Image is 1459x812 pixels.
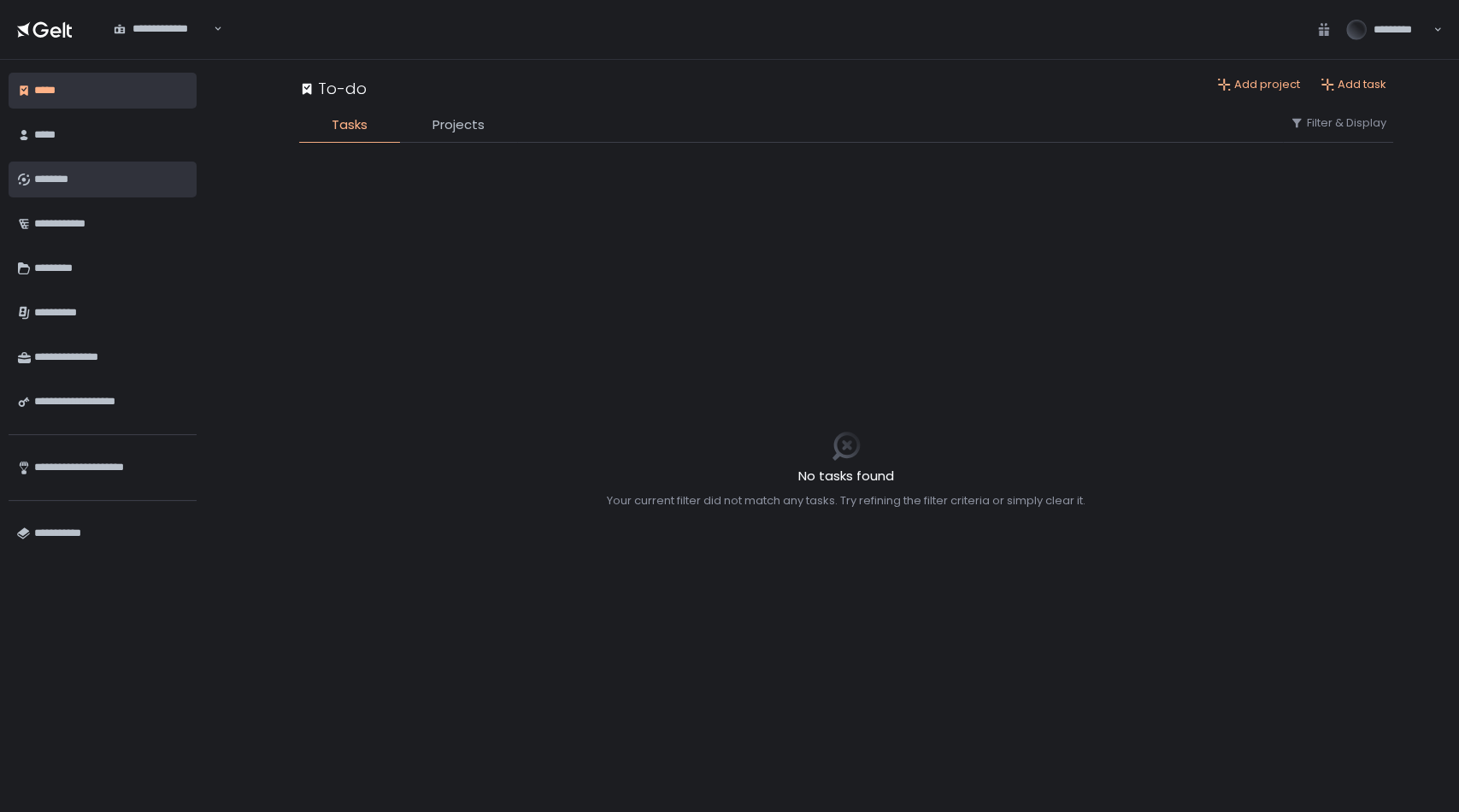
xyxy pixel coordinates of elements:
[114,37,212,54] input: Search for option
[1290,115,1386,131] button: Filter & Display
[103,12,222,47] div: Search for option
[1217,77,1300,92] button: Add project
[1321,77,1386,92] button: Add task
[332,115,368,135] span: Tasks
[299,77,367,100] div: To-do
[607,493,1085,509] div: Your current filter did not match any tasks. Try refining the filter criteria or simply clear it.
[432,115,485,135] span: Projects
[607,467,1085,486] h2: No tasks found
